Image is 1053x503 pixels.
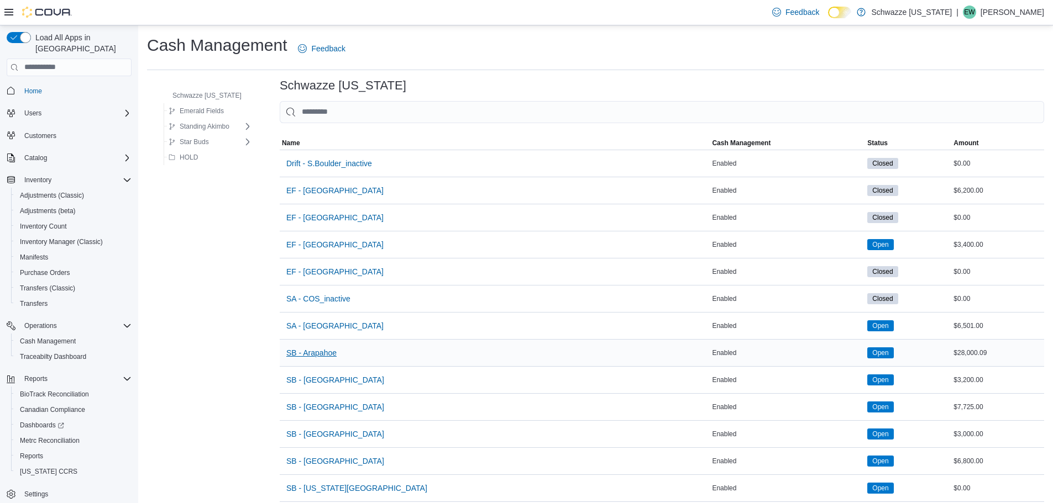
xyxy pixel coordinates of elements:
[282,450,389,472] button: SB - [GEOGRAPHIC_DATA]
[710,157,865,170] div: Enabled
[20,372,52,385] button: Reports
[286,401,384,412] span: SB - [GEOGRAPHIC_DATA]
[157,89,246,102] button: Schwazze [US_STATE]
[2,371,136,386] button: Reports
[24,153,47,162] span: Catalog
[710,319,865,332] div: Enabled
[951,211,1044,224] div: $0.00
[15,251,53,264] a: Manifests
[15,419,132,432] span: Dashboards
[15,335,132,348] span: Cash Management
[11,219,136,234] button: Inventory Count
[15,350,91,363] a: Traceabilty Dashboard
[11,433,136,448] button: Metrc Reconciliation
[11,296,136,311] button: Transfers
[981,6,1044,19] p: [PERSON_NAME]
[280,79,406,92] h3: Schwazze [US_STATE]
[282,261,388,283] button: EF - [GEOGRAPHIC_DATA]
[286,266,384,277] span: EF - [GEOGRAPHIC_DATA]
[20,352,86,361] span: Traceabilty Dashboard
[710,400,865,414] div: Enabled
[867,212,898,223] span: Closed
[963,6,976,19] div: Ehren Wood
[2,83,136,99] button: Home
[11,333,136,349] button: Cash Management
[20,337,76,346] span: Cash Management
[15,449,132,463] span: Reports
[872,240,888,250] span: Open
[872,348,888,358] span: Open
[2,105,136,121] button: Users
[20,452,43,460] span: Reports
[872,213,893,223] span: Closed
[867,139,888,147] span: Status
[867,374,893,385] span: Open
[15,220,71,233] a: Inventory Count
[15,388,132,401] span: BioTrack Reconciliation
[951,238,1044,251] div: $3,400.00
[871,6,952,19] p: Schwazze [US_STATE]
[15,335,80,348] a: Cash Management
[867,293,898,304] span: Closed
[710,454,865,468] div: Enabled
[872,267,893,277] span: Closed
[20,173,132,187] span: Inventory
[872,294,893,304] span: Closed
[15,434,84,447] a: Metrc Reconciliation
[286,374,384,385] span: SB - [GEOGRAPHIC_DATA]
[24,374,48,383] span: Reports
[11,265,136,280] button: Purchase Orders
[20,191,84,200] span: Adjustments (Classic)
[15,297,52,310] a: Transfers
[11,349,136,364] button: Traceabilty Dashboard
[710,427,865,441] div: Enabled
[20,253,48,262] span: Manifests
[872,321,888,331] span: Open
[951,184,1044,197] div: $6,200.00
[24,131,56,140] span: Customers
[180,107,224,115] span: Emerald Fields
[872,375,888,385] span: Open
[15,350,132,363] span: Traceabilty Dashboard
[951,346,1044,359] div: $28,000.09
[164,104,228,118] button: Emerald Fields
[15,266,75,279] a: Purchase Orders
[867,483,893,494] span: Open
[282,369,389,391] button: SB - [GEOGRAPHIC_DATA]
[286,347,337,358] span: SB - Arapahoe
[872,186,893,195] span: Closed
[180,137,209,146] span: Star Buds
[20,129,61,142] a: Customers
[15,465,132,478] span: Washington CCRS
[2,128,136,144] button: Customers
[20,487,132,501] span: Settings
[15,388,93,401] a: BioTrack Reconciliation
[710,292,865,305] div: Enabled
[11,386,136,402] button: BioTrack Reconciliation
[20,84,46,98] a: Home
[20,467,77,476] span: [US_STATE] CCRS
[20,319,132,332] span: Operations
[282,234,388,256] button: EF - [GEOGRAPHIC_DATA]
[867,266,898,277] span: Closed
[164,120,234,133] button: Standing Akimbo
[15,189,88,202] a: Adjustments (Classic)
[951,481,1044,495] div: $0.00
[20,207,76,215] span: Adjustments (beta)
[710,346,865,359] div: Enabled
[15,434,132,447] span: Metrc Reconciliation
[20,372,132,385] span: Reports
[964,6,975,19] span: EW
[768,1,824,23] a: Feedback
[282,152,376,174] button: Drift - S.Boulder_inactive
[15,449,48,463] a: Reports
[11,203,136,219] button: Adjustments (beta)
[710,211,865,224] div: Enabled
[867,428,893,440] span: Open
[20,436,80,445] span: Metrc Reconciliation
[2,172,136,188] button: Inventory
[24,87,42,96] span: Home
[867,239,893,250] span: Open
[164,135,213,149] button: Star Buds
[872,158,893,168] span: Closed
